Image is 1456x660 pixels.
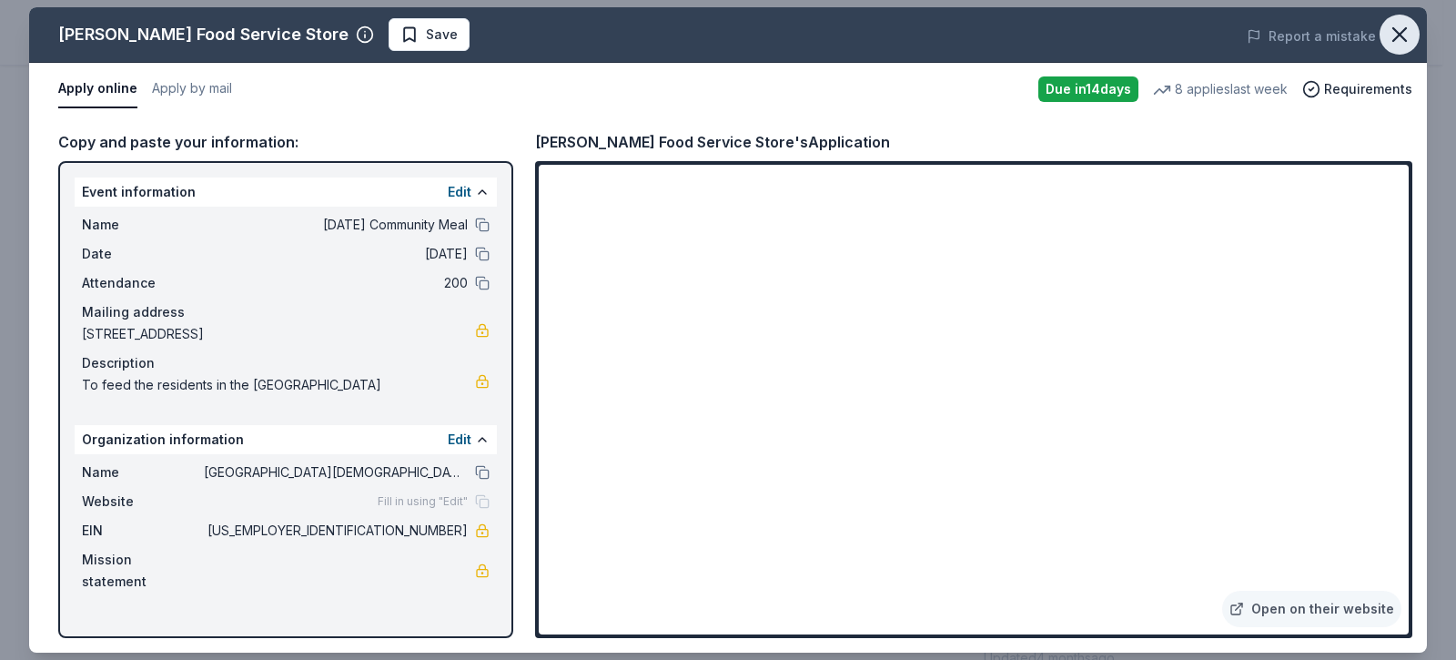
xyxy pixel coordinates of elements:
span: EIN [82,520,204,542]
span: Website [82,491,204,513]
span: Name [82,214,204,236]
a: Open on their website [1222,591,1401,627]
div: Organization information [75,425,497,454]
button: Apply by mail [152,70,232,108]
span: Fill in using "Edit" [378,494,468,509]
span: Attendance [82,272,204,294]
span: [DATE] Community Meal [204,214,468,236]
button: Save [389,18,470,51]
button: Apply online [58,70,137,108]
button: Requirements [1302,78,1412,100]
div: Description [82,352,490,374]
span: Name [82,462,204,483]
div: Due in 14 days [1038,76,1138,102]
span: 200 [204,272,468,294]
div: [PERSON_NAME] Food Service Store [58,20,349,49]
span: [STREET_ADDRESS] [82,323,475,345]
div: 8 applies last week [1153,78,1288,100]
span: [DATE] [204,243,468,265]
span: [GEOGRAPHIC_DATA][DEMOGRAPHIC_DATA] [204,462,468,483]
div: Event information [75,178,497,207]
div: [PERSON_NAME] Food Service Store's Application [535,130,890,154]
span: Save [426,24,458,46]
span: Mission statement [82,549,204,593]
button: Report a mistake [1247,25,1376,47]
div: Mailing address [82,301,490,323]
span: Requirements [1324,78,1412,100]
button: Edit [448,429,471,451]
span: Date [82,243,204,265]
button: Edit [448,181,471,203]
span: [US_EMPLOYER_IDENTIFICATION_NUMBER] [204,520,468,542]
div: Copy and paste your information: [58,130,513,154]
span: To feed the residents in the [GEOGRAPHIC_DATA] [82,374,475,396]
